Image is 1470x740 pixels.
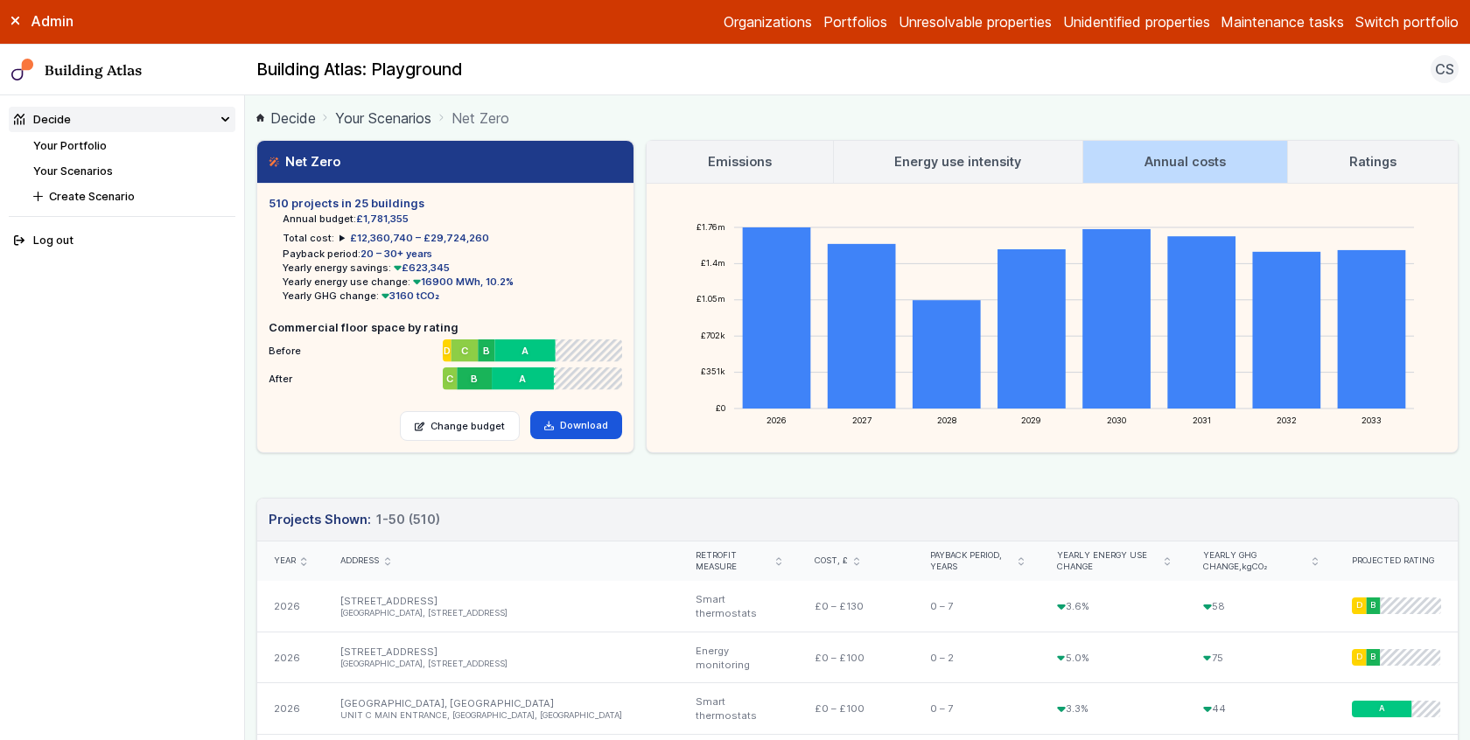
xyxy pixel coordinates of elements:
span: Yearly GHG change, [1203,550,1306,573]
span: £1,781,355 [356,213,409,225]
h3: Projects Shown: [269,510,440,529]
text: 2026 [766,415,787,425]
text: 2033 [1361,415,1382,425]
summary: £12,360,740 – £29,724,260 [339,231,489,245]
div: 58 [1186,581,1334,632]
span: C [446,372,453,386]
span: A+ [554,372,556,386]
div: £0 – £100 [798,632,913,683]
span: CS [1435,59,1454,80]
h3: Emissions [708,152,772,171]
li: UNIT C MAIN ENTRANCE, [GEOGRAPHIC_DATA], [GEOGRAPHIC_DATA] [340,710,661,722]
a: [STREET_ADDRESS] [GEOGRAPHIC_DATA], [STREET_ADDRESS] [340,595,661,619]
div: £0 – £100 [798,683,913,735]
text: £1.05m [696,294,725,304]
a: Energy use intensity [834,141,1083,183]
a: Download [530,411,622,439]
text: 2030 [1107,415,1126,425]
span: B [483,344,490,358]
span: B [1370,601,1375,612]
text: 2029 [1021,415,1041,425]
button: Log out [9,228,236,254]
span: B [471,372,478,386]
div: 0 – 7 [913,581,1040,632]
li: After [269,364,622,387]
text: £351k [701,367,725,376]
a: [GEOGRAPHIC_DATA], [GEOGRAPHIC_DATA] UNIT C MAIN ENTRANCE, [GEOGRAPHIC_DATA], [GEOGRAPHIC_DATA] [340,697,661,722]
li: Yearly energy savings: [283,261,622,275]
a: Organizations [724,11,812,32]
span: A [520,372,527,386]
h2: Building Atlas: Playground [256,59,463,81]
span: Address [340,555,379,567]
span: B [1370,652,1375,663]
div: 3.3% [1040,683,1186,735]
a: Emissions [647,141,833,183]
h3: Net Zero [269,152,340,171]
a: Annual costs [1083,141,1287,183]
li: [GEOGRAPHIC_DATA], [STREET_ADDRESS] [340,608,661,619]
h3: Energy use intensity [894,152,1021,171]
h5: 510 projects in 25 buildings [269,195,622,212]
summary: Decide [9,107,236,132]
button: CS [1431,55,1459,83]
h3: Ratings [1349,152,1396,171]
text: £1.4m [701,258,725,268]
h3: Annual costs [1144,152,1226,171]
span: D [444,344,451,358]
span: Retrofit measure [696,550,770,573]
span: C [461,344,468,358]
a: Maintenance tasks [1221,11,1344,32]
span: 16900 MWh, 10.2% [410,276,514,288]
div: Decide [14,111,71,128]
span: 20 – 30+ years [360,248,432,260]
a: Unidentified properties [1063,11,1210,32]
text: £702k [701,331,725,340]
div: 3.6% [1040,581,1186,632]
span: Year [274,555,296,567]
div: £0 – £130 [798,581,913,632]
div: Energy monitoring [679,632,798,683]
text: £0 [716,403,725,413]
span: kgCO₂ [1242,562,1267,571]
a: Portfolios [823,11,887,32]
text: 2032 [1277,415,1297,425]
button: Create Scenario [28,184,235,209]
span: A [1379,703,1385,715]
div: 2026 [257,632,324,683]
text: 2027 [851,415,871,425]
li: Yearly GHG change: [283,289,622,303]
div: 5.0% [1040,632,1186,683]
li: [GEOGRAPHIC_DATA], [STREET_ADDRESS] [340,659,661,670]
div: 0 – 2 [913,632,1040,683]
span: Cost, £ [815,555,848,567]
a: Unresolvable properties [899,11,1052,32]
span: D [1355,601,1361,612]
a: [STREET_ADDRESS] [GEOGRAPHIC_DATA], [STREET_ADDRESS] [340,646,661,670]
text: 2028 [937,415,956,425]
text: £1.76m [696,222,725,232]
span: A [521,344,528,358]
div: 2026 [257,683,324,735]
li: Yearly energy use change: [283,275,622,289]
text: 2031 [1193,415,1211,425]
h5: Commercial floor space by rating [269,319,622,336]
h6: Total cost: [283,231,334,245]
a: Your Scenarios [335,108,431,129]
span: £12,360,740 – £29,724,260 [350,232,489,244]
div: 0 – 7 [913,683,1040,735]
li: Payback period: [283,247,622,261]
div: 44 [1186,683,1334,735]
a: Change budget [400,411,520,441]
span: £623,345 [391,262,451,274]
a: Ratings [1288,141,1458,183]
div: Smart thermostats [679,683,798,735]
li: Before [269,336,622,359]
a: Your Portfolio [33,139,107,152]
span: 3160 tCO₂ [379,290,440,302]
img: main-0bbd2752.svg [11,59,34,81]
a: Your Scenarios [33,164,113,178]
div: Smart thermostats [679,581,798,632]
span: Net Zero [451,108,509,129]
span: 1-50 (510) [376,510,440,529]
